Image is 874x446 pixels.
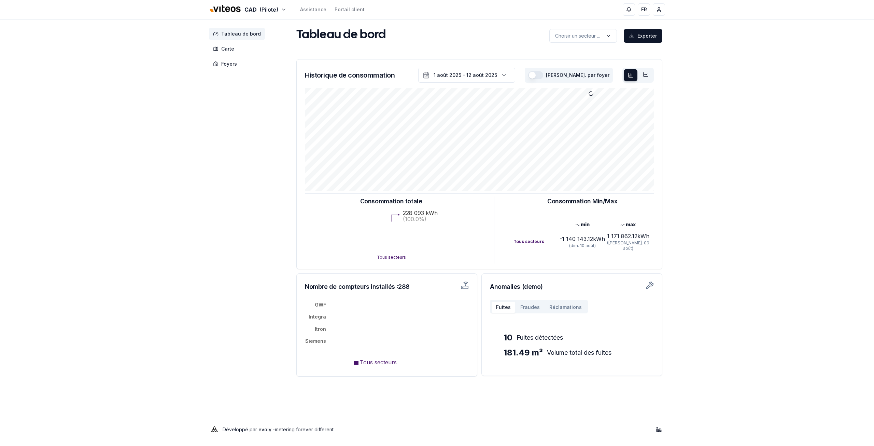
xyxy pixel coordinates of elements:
[403,210,438,216] text: 228 093 kWh
[221,45,234,52] span: Carte
[641,6,647,13] span: FR
[209,28,268,40] a: Tableau de bord
[517,333,563,342] span: Fuites détectées
[638,3,650,16] button: FR
[491,301,516,313] button: Fuites
[504,347,543,358] span: 181.49 m³
[605,240,651,251] div: ([PERSON_NAME]. 09 août)
[360,359,397,366] span: Tous secteurs
[244,5,257,14] span: CAD
[221,60,237,67] span: Foyers
[209,1,242,17] img: Viteos - CAD Logo
[309,314,326,320] tspan: Integra
[490,282,654,292] h3: Anomalies (demo)
[305,70,395,80] h3: Historique de consommation
[300,6,326,13] a: Assistance
[305,282,423,292] h3: Nombre de compteurs installés : 288
[335,6,365,13] a: Portail client
[516,301,545,313] button: Fraudes
[209,2,286,17] button: CAD(Pilote)
[223,425,335,434] p: Développé par - metering forever different .
[559,243,605,248] div: (dim. 10 août)
[360,197,422,206] h3: Consommation totale
[209,58,268,70] a: Foyers
[377,255,406,260] text: Tous secteurs
[209,424,220,435] img: Evoly Logo
[258,427,271,432] a: evoly
[559,235,605,243] div: -1 140 143.12 kWh
[434,72,497,79] div: 1 août 2025 - 12 août 2025
[296,28,386,42] h1: Tableau de bord
[504,332,512,343] span: 10
[605,221,651,228] div: max
[559,221,605,228] div: min
[545,301,587,313] button: Réclamations
[209,43,268,55] a: Carte
[547,197,617,206] h3: Consommation Min/Max
[305,338,326,344] tspan: Siemens
[315,326,326,332] tspan: Itron
[547,348,611,357] span: Volume total des fuites
[513,239,559,244] div: Tous secteurs
[549,29,617,43] button: label
[221,30,261,37] span: Tableau de bord
[259,5,278,14] span: (Pilote)
[403,216,426,222] text: (100.0%)
[555,32,600,39] p: Choisir un secteur ...
[418,68,515,83] button: 1 août 2025 - 12 août 2025
[624,29,662,43] button: Exporter
[546,73,609,78] label: [PERSON_NAME]. par foyer
[605,232,651,240] div: 1 171 862.12 kWh
[315,302,326,308] tspan: GWF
